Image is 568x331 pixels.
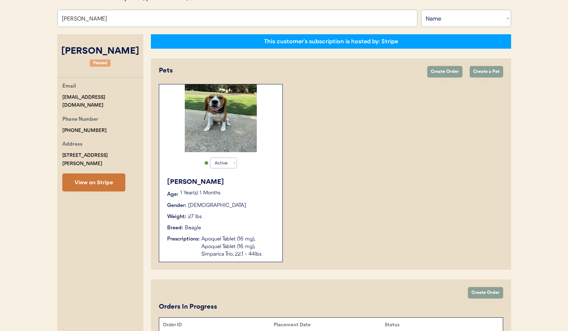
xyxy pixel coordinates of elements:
p: 1 Year(s) 1 Months [180,191,275,196]
div: [EMAIL_ADDRESS][DOMAIN_NAME] [62,93,143,110]
div: Breed: [167,224,183,232]
div: Pets [159,66,420,76]
div: Weight: [167,213,186,221]
div: Gender: [167,202,186,209]
div: Status [385,322,496,328]
div: Placement Date [274,322,385,328]
div: Phone Number [62,115,98,124]
div: Address [62,140,82,149]
button: Create Order [468,287,503,299]
div: [PERSON_NAME] [167,177,275,187]
button: Create Order [427,66,462,78]
button: Create a Pet [470,66,503,78]
input: Search by name [57,10,417,27]
div: [STREET_ADDRESS][PERSON_NAME] [62,151,143,168]
div: [PHONE_NUMBER] [62,127,107,135]
div: Order ID [163,322,274,328]
div: [DEMOGRAPHIC_DATA] [188,202,246,209]
div: Prescriptions: [167,235,200,243]
div: This customer's subscription is hosted by: Stripe [264,37,398,45]
div: Orders In Progress [159,302,217,312]
button: View on Stripe [62,173,125,191]
div: Age: [167,191,178,198]
div: Apoquel Tablet (16 mg), Apoquel Tablet (16 mg), Simparica Trio, 22.1 - 44lbs [201,235,275,258]
div: Email [62,82,76,91]
img: IMG_6447.jpeg [185,84,257,152]
div: Beagle [185,224,201,232]
div: 27 lbs [188,213,202,221]
div: [PERSON_NAME] [57,45,143,58]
